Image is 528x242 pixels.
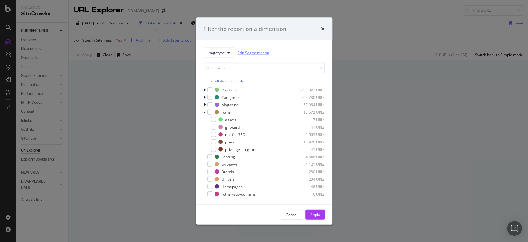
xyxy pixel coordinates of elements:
[221,95,240,100] div: Categories
[221,191,256,196] div: _other-sub-domains
[294,117,325,122] div: 7 URLs
[238,49,269,56] a: Edit Segmentation
[209,50,225,55] span: pagetype
[294,161,325,167] div: 1,121 URLs
[221,109,232,115] div: _other
[321,25,325,33] div: times
[294,124,325,130] div: 41 URLs
[225,117,236,122] div: assets
[225,132,245,137] div: not-for-SEO
[294,147,325,152] div: 41 URLs
[294,95,325,100] div: 264,780 URLs
[225,147,256,152] div: privilege-program
[204,78,325,84] div: Select all data available
[294,176,325,182] div: 204 URLs
[305,210,325,220] button: Apply
[10,10,15,15] img: logo_orange.svg
[294,139,325,144] div: 15,920 URLs
[294,184,325,189] div: 48 URLs
[225,139,235,144] div: press
[221,154,235,159] div: Landing
[294,109,325,115] div: 17,572 URLs
[294,87,325,92] div: 2,891,022 URLs
[294,169,325,174] div: 280 URLs
[221,169,234,174] div: Brands
[17,10,30,15] div: v 4.0.25
[507,221,522,236] div: Open Intercom Messenger
[62,36,67,41] img: tab_keywords_by_traffic_grey.svg
[281,210,303,220] button: Cancel
[286,212,298,217] div: Cancel
[294,132,325,137] div: 1,563 URLs
[32,37,47,41] div: Dominio
[221,87,237,92] div: Products
[204,48,235,58] button: pagetype
[10,16,15,21] img: website_grey.svg
[204,25,286,33] div: Filter the report on a dimension
[221,176,235,182] div: Univers
[196,17,332,225] div: modal
[26,36,31,41] img: tab_domain_overview_orange.svg
[294,191,325,196] div: 6 URLs
[310,212,320,217] div: Apply
[16,16,69,21] div: Dominio: [DOMAIN_NAME]
[225,124,240,130] div: gift-card
[294,102,325,107] div: 57,964 URLs
[221,102,238,107] div: Magazine
[204,63,325,73] input: Search
[294,154,325,159] div: 4,648 URLs
[69,37,103,41] div: Keyword (traffico)
[221,184,243,189] div: Homepages
[221,161,237,167] div: unknown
